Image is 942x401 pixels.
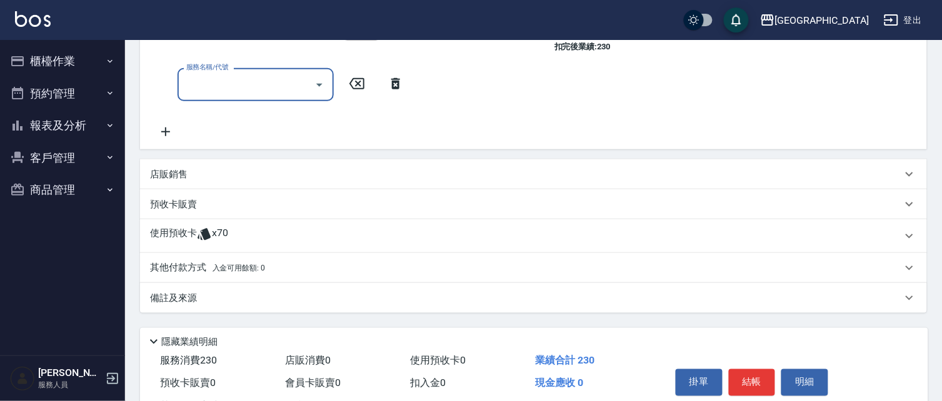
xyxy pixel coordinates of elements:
p: 服務人員 [38,379,102,390]
button: 結帳 [729,369,776,395]
span: 業績合計 230 [535,354,594,366]
span: 會員卡販賣 0 [285,377,341,389]
div: [GEOGRAPHIC_DATA] [775,12,869,28]
img: Logo [15,11,51,27]
button: 登出 [879,9,927,32]
button: 櫃檯作業 [5,45,120,77]
button: 客戶管理 [5,142,120,174]
span: x70 [212,227,228,245]
div: 備註及來源 [140,283,927,313]
button: 掛單 [676,369,723,395]
span: 店販消費 0 [285,354,331,366]
span: 使用預收卡 0 [410,354,466,366]
span: 扣入金 0 [410,377,446,389]
p: 店販銷售 [150,168,188,181]
span: 現金應收 0 [535,377,583,389]
div: 使用預收卡x70 [140,219,927,253]
button: save [724,7,749,32]
button: 明細 [781,369,828,395]
p: 使用預收卡 [150,227,197,245]
span: 服務消費 230 [160,354,217,366]
p: 預收卡販賣 [150,198,197,211]
label: 服務名稱/代號 [186,62,228,72]
p: 扣完後業績: 230 [554,40,656,53]
p: 備註及來源 [150,292,197,305]
h5: [PERSON_NAME] [38,367,102,379]
span: 預收卡販賣 0 [160,377,216,389]
div: 店販銷售 [140,159,927,189]
div: 其他付款方式入金可用餘額: 0 [140,253,927,283]
div: 預收卡販賣 [140,189,927,219]
button: 預約管理 [5,77,120,110]
p: 隱藏業績明細 [161,335,218,349]
span: 入金可用餘額: 0 [213,264,266,272]
button: 商品管理 [5,174,120,206]
button: Open [309,75,329,95]
p: 其他付款方式 [150,261,265,275]
img: Person [10,366,35,391]
button: 報表及分析 [5,109,120,142]
button: [GEOGRAPHIC_DATA] [755,7,874,33]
